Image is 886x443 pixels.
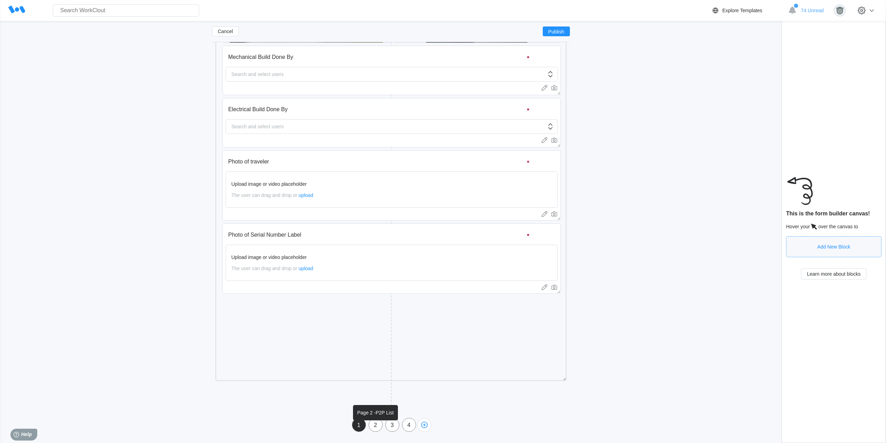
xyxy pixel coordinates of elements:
div: 1 [352,418,366,432]
div: Explore Templates [722,8,762,13]
div: Page 2 -P2P List [353,405,398,420]
input: Field description [226,50,534,64]
button: Learn more about blocks [801,268,867,280]
div: Upload image or video placeholder [232,181,552,187]
div: 4 [402,422,416,428]
div: Upload image or video placeholder [232,254,552,260]
a: Explore Templates [711,6,785,15]
div: The user can drag and drop or [232,192,552,198]
div: Add New Block [817,244,850,250]
div: 3 [385,418,399,432]
span: upload [299,192,313,198]
input: Field description [226,155,534,169]
span: Publish [548,29,564,33]
button: Cancel [212,26,239,36]
button: Publish [543,26,570,36]
div: 1 [352,422,366,428]
div: 4 [402,418,416,432]
span: upload [299,266,313,271]
input: Field description [226,102,534,116]
div: Search and select users [229,67,287,81]
span: over the canvas to [818,224,858,229]
span: 74 Unread [801,8,824,13]
img: gorilla.png [834,5,846,16]
div: Hover your [786,222,881,231]
span: Cancel [218,29,233,34]
div: 3 [386,422,399,428]
input: Search WorkClout [53,4,199,17]
input: Field description [226,228,534,242]
div: 2 [369,418,383,432]
div: 2 [369,422,382,428]
span: Learn more about blocks [807,272,861,276]
div: Search and select users [229,120,287,133]
div: This is the form builder canvas! [786,211,881,217]
div: The user can drag and drop or [232,266,552,271]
